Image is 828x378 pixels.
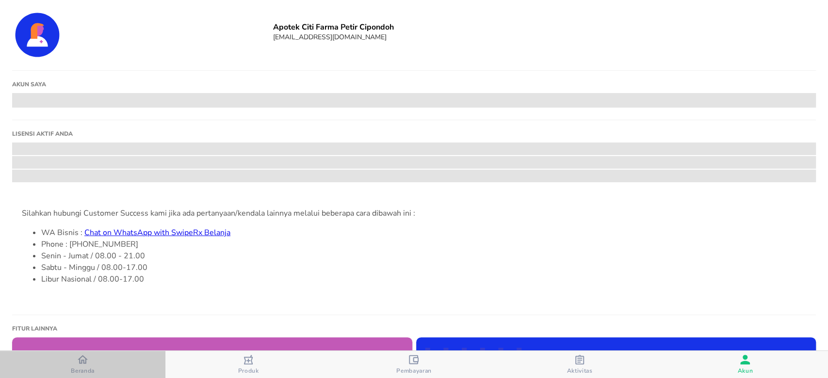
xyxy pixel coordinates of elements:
h1: Lisensi Aktif Anda [12,130,816,138]
button: Pembayaran [331,351,497,378]
li: Libur Nasional / 08.00-17.00 [41,273,806,285]
span: Beranda [71,367,95,375]
span: Pembayaran [396,367,432,375]
h1: Fitur lainnya [12,325,816,332]
a: Chat on WhatsApp with SwipeRx Belanja [84,227,230,238]
h6: [EMAIL_ADDRESS][DOMAIN_NAME] [273,32,816,42]
button: Aktivitas [497,351,662,378]
span: Akun [737,367,753,375]
div: Silahkan hubungi Customer Success kami jika ada pertanyaan/kendala lainnya melalui beberapa cara ... [22,207,806,219]
button: Produk [165,351,331,378]
span: Aktivitas [567,367,592,375]
span: Produk [238,367,259,375]
button: Akun [663,351,828,378]
li: Phone : [PHONE_NUMBER] [41,238,806,250]
h6: Apotek Citi Farma Petir Cipondoh [273,22,816,32]
h1: Akun saya [12,80,816,88]
li: Sabtu - Minggu / 08.00-17.00 [41,262,806,273]
li: WA Bisnis : [41,227,806,238]
img: Account Details [12,10,63,60]
li: Senin - Jumat / 08.00 - 21.00 [41,250,806,262]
